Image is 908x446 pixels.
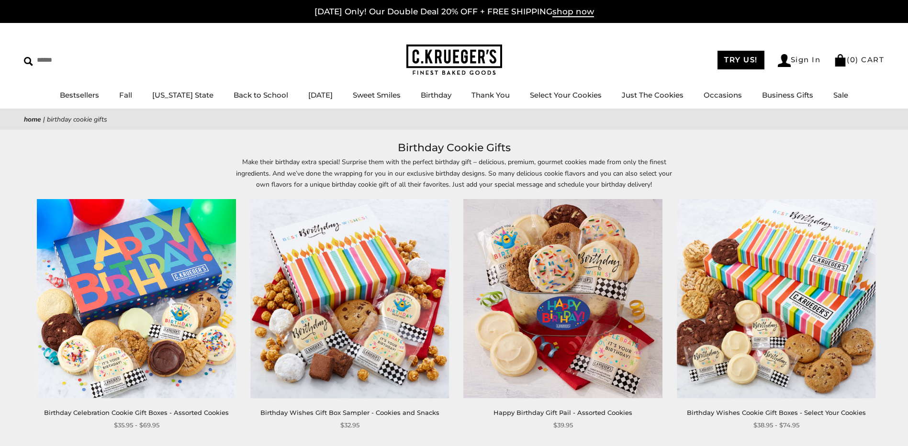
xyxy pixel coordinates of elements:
a: Birthday [421,90,451,100]
h1: Birthday Cookie Gifts [38,139,870,156]
img: Happy Birthday Gift Pail - Assorted Cookies [463,200,662,399]
img: Birthday Celebration Cookie Gift Boxes - Assorted Cookies [37,200,236,399]
input: Search [24,53,138,67]
img: Bag [834,54,847,67]
a: Bestsellers [60,90,99,100]
span: | [43,115,45,124]
img: Account [778,54,791,67]
img: Birthday Wishes Cookie Gift Boxes - Select Your Cookies [677,200,876,399]
img: Birthday Wishes Gift Box Sampler - Cookies and Snacks [250,200,449,399]
a: Home [24,115,41,124]
a: Business Gifts [762,90,813,100]
a: Birthday Celebration Cookie Gift Boxes - Assorted Cookies [44,409,229,416]
a: Occasions [704,90,742,100]
a: Birthday Wishes Cookie Gift Boxes - Select Your Cookies [687,409,866,416]
span: $38.95 - $74.95 [753,420,799,430]
a: Thank You [471,90,510,100]
span: $32.95 [340,420,359,430]
a: [DATE] Only! Our Double Deal 20% OFF + FREE SHIPPINGshop now [314,7,594,17]
a: Just The Cookies [622,90,684,100]
a: (0) CART [834,55,884,64]
span: shop now [552,7,594,17]
a: Sale [833,90,848,100]
a: Fall [119,90,132,100]
a: Happy Birthday Gift Pail - Assorted Cookies [493,409,632,416]
nav: breadcrumbs [24,114,884,125]
span: $35.95 - $69.95 [114,420,159,430]
a: [DATE] [308,90,333,100]
a: Sign In [778,54,821,67]
span: $39.95 [553,420,573,430]
img: Search [24,57,33,66]
a: Select Your Cookies [530,90,602,100]
a: Sweet Smiles [353,90,401,100]
a: Back to School [234,90,288,100]
span: Birthday Cookie Gifts [47,115,107,124]
a: [US_STATE] State [152,90,213,100]
a: Birthday Wishes Gift Box Sampler - Cookies and Snacks [260,409,439,416]
img: C.KRUEGER'S [406,45,502,76]
a: TRY US! [717,51,764,69]
span: 0 [850,55,856,64]
p: Make their birthday extra special! Surprise them with the perfect birthday gift – delicious, prem... [234,156,674,190]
